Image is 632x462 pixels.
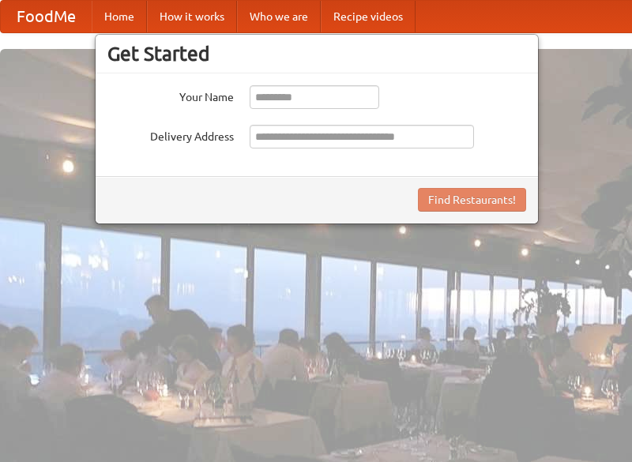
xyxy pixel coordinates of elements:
h3: Get Started [107,42,526,66]
a: Home [92,1,147,32]
label: Your Name [107,85,234,105]
a: FoodMe [1,1,92,32]
a: Who we are [237,1,321,32]
button: Find Restaurants! [418,188,526,212]
a: How it works [147,1,237,32]
a: Recipe videos [321,1,416,32]
label: Delivery Address [107,125,234,145]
